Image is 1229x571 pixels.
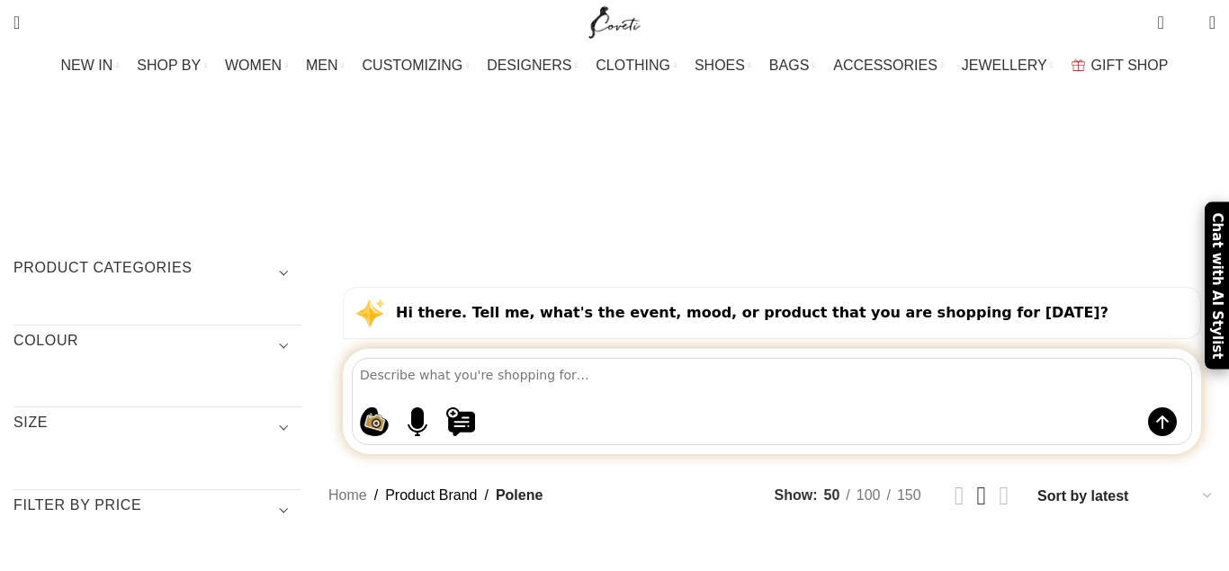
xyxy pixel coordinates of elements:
span: 0 [1181,18,1195,31]
span: BAGS [769,57,809,74]
span: GIFT SHOP [1091,57,1169,74]
span: SHOES [695,57,745,74]
span: CLOTHING [596,57,670,74]
span: SHOP BY [137,57,201,74]
a: SHOP BY [137,48,207,84]
a: MEN [306,48,344,84]
a: WOMEN [225,48,288,84]
a: SHOES [695,48,751,84]
h3: Product categories [13,258,301,289]
h3: SIZE [13,413,301,443]
span: 0 [1159,9,1172,22]
a: Search [4,4,29,40]
a: Site logo [585,13,645,29]
a: 0 [1148,4,1172,40]
span: JEWELLERY [962,57,1047,74]
a: CUSTOMIZING [363,48,470,84]
div: Main navigation [4,48,1225,84]
span: NEW IN [61,57,113,74]
span: WOMEN [225,57,282,74]
h3: COLOUR [13,331,301,361]
a: ACCESSORIES [833,48,944,84]
a: DESIGNERS [487,48,578,84]
div: My Wishlist [1178,4,1196,40]
a: JEWELLERY [962,48,1054,84]
span: DESIGNERS [487,57,571,74]
h3: Filter by price [13,495,301,526]
img: GiftBag [1072,59,1085,71]
a: CLOTHING [596,48,677,84]
span: MEN [306,57,338,74]
a: BAGS [769,48,815,84]
a: NEW IN [61,48,120,84]
span: CUSTOMIZING [363,57,463,74]
a: GIFT SHOP [1072,48,1169,84]
span: ACCESSORIES [833,57,937,74]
